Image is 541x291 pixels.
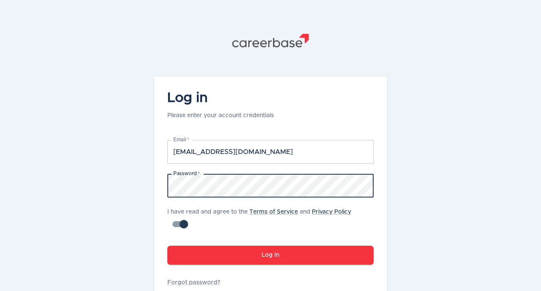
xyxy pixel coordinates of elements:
p: Please enter your account credentials [167,111,274,120]
p: I have read and agree to the and [167,208,374,216]
label: Email [173,136,189,143]
button: Log In [167,246,374,265]
a: Forgot password? [167,278,374,287]
label: Password [173,170,199,177]
a: Terms of Service [249,209,298,215]
a: Privacy Policy [312,209,351,215]
h4: Log in [167,90,274,107]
